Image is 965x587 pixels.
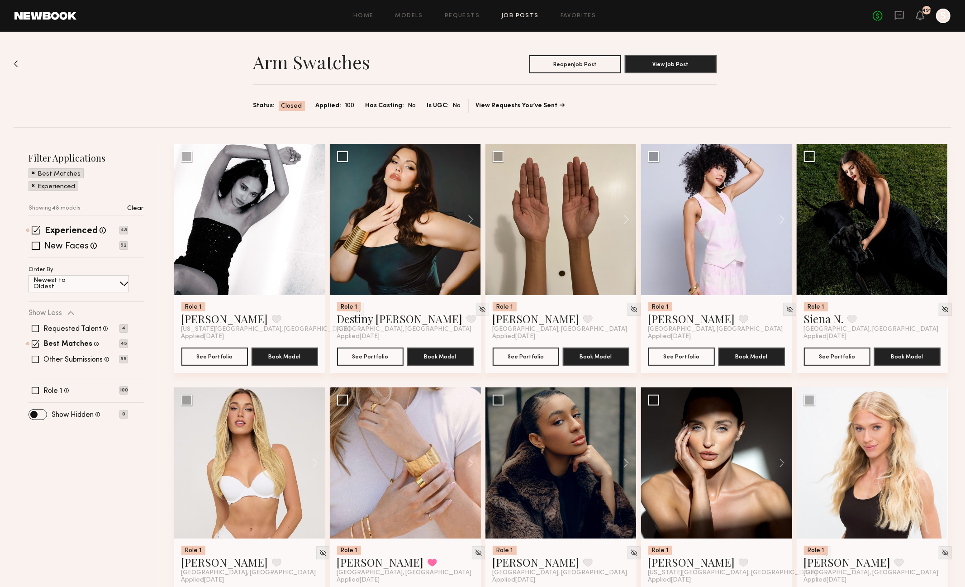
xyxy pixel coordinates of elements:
[253,51,371,73] h1: Arm Swatches
[345,101,355,111] span: 100
[493,333,629,340] div: Applied [DATE]
[119,355,128,363] p: 55
[501,13,539,19] a: Job Posts
[119,226,128,234] p: 48
[648,302,672,311] div: Role 1
[493,348,559,366] button: See Portfolio
[395,13,423,19] a: Models
[319,549,327,557] img: Unhide Model
[804,348,870,366] button: See Portfolio
[630,305,638,313] img: Unhide Model
[45,227,98,236] label: Experienced
[475,549,482,557] img: Unhide Model
[44,242,89,251] label: New Faces
[119,241,128,250] p: 52
[252,352,318,360] a: Book Model
[181,546,205,555] div: Role 1
[119,324,128,333] p: 4
[337,333,474,340] div: Applied [DATE]
[337,577,474,584] div: Applied [DATE]
[29,267,53,273] p: Order By
[407,352,474,360] a: Book Model
[804,326,939,333] span: [GEOGRAPHIC_DATA], [GEOGRAPHIC_DATA]
[407,348,474,366] button: Book Model
[453,101,461,111] span: No
[337,311,463,326] a: Destiny [PERSON_NAME]
[181,302,205,311] div: Role 1
[648,311,735,326] a: [PERSON_NAME]
[281,102,302,111] span: Closed
[648,348,715,366] button: See Portfolio
[804,302,828,311] div: Role 1
[874,352,941,360] a: Book Model
[648,555,735,569] a: [PERSON_NAME]
[44,341,92,348] label: Best Matches
[337,555,424,569] a: [PERSON_NAME]
[648,577,785,584] div: Applied [DATE]
[316,101,342,111] span: Applied:
[874,348,941,366] button: Book Model
[804,333,941,340] div: Applied [DATE]
[337,546,361,555] div: Role 1
[804,546,828,555] div: Role 1
[804,569,939,577] span: [GEOGRAPHIC_DATA], [GEOGRAPHIC_DATA]
[181,348,248,366] button: See Portfolio
[253,101,275,111] span: Status:
[181,555,268,569] a: [PERSON_NAME]
[337,348,404,366] button: See Portfolio
[33,277,87,290] p: Newest to Oldest
[52,411,94,419] label: Show Hidden
[648,333,785,340] div: Applied [DATE]
[337,326,472,333] span: [GEOGRAPHIC_DATA], [GEOGRAPHIC_DATA]
[493,577,629,584] div: Applied [DATE]
[29,205,81,211] p: Showing 48 models
[804,577,941,584] div: Applied [DATE]
[479,305,486,313] img: Unhide Model
[563,352,629,360] a: Book Model
[561,13,596,19] a: Favorites
[445,13,480,19] a: Requests
[648,326,783,333] span: [GEOGRAPHIC_DATA], [GEOGRAPHIC_DATA]
[718,352,785,360] a: Book Model
[563,348,629,366] button: Book Model
[529,55,621,73] button: ReopenJob Post
[353,13,374,19] a: Home
[936,9,951,23] a: S
[366,101,404,111] span: Has Casting:
[29,152,144,164] h2: Filter Applications
[181,569,316,577] span: [GEOGRAPHIC_DATA], [GEOGRAPHIC_DATA]
[493,555,580,569] a: [PERSON_NAME]
[119,386,128,395] p: 100
[29,310,62,317] p: Show Less
[337,302,361,311] div: Role 1
[14,60,18,67] img: Back to previous page
[181,333,318,340] div: Applied [DATE]
[128,205,144,212] p: Clear
[493,546,517,555] div: Role 1
[43,325,101,333] label: Requested Talent
[648,569,818,577] span: [US_STATE][GEOGRAPHIC_DATA], [GEOGRAPHIC_DATA]
[181,326,351,333] span: [US_STATE][GEOGRAPHIC_DATA], [GEOGRAPHIC_DATA]
[941,305,949,313] img: Unhide Model
[38,171,81,177] p: Best Matches
[625,55,717,73] button: View Job Post
[427,101,449,111] span: Is UGC:
[493,326,627,333] span: [GEOGRAPHIC_DATA], [GEOGRAPHIC_DATA]
[804,555,891,569] a: [PERSON_NAME]
[252,348,318,366] button: Book Model
[337,569,472,577] span: [GEOGRAPHIC_DATA], [GEOGRAPHIC_DATA]
[493,311,580,326] a: [PERSON_NAME]
[43,387,62,395] label: Role 1
[804,311,844,326] a: Siena N.
[181,311,268,326] a: [PERSON_NAME]
[38,184,75,190] p: Experienced
[493,302,517,311] div: Role 1
[476,103,565,109] a: View Requests You’ve Sent
[648,546,672,555] div: Role 1
[181,577,318,584] div: Applied [DATE]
